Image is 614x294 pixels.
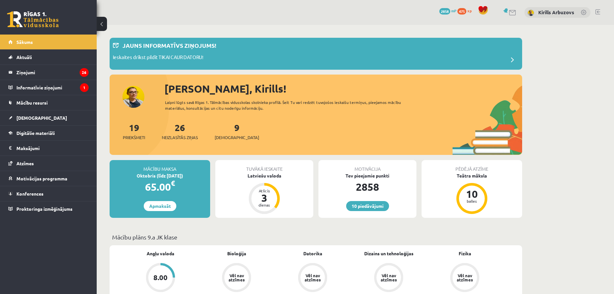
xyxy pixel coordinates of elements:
img: Kirills Arbuzovs [528,10,534,16]
div: Atlicis [255,189,274,193]
div: Mācību maksa [110,160,210,172]
a: Vēl nav atzīmes [351,263,427,293]
span: [DEMOGRAPHIC_DATA] [16,115,67,121]
span: mP [451,8,456,13]
a: Informatīvie ziņojumi1 [8,80,89,95]
a: Konferences [8,186,89,201]
div: Vēl nav atzīmes [304,273,322,282]
legend: Maksājumi [16,141,89,156]
a: Teātra māksla 10 balles [422,172,522,215]
span: Sākums [16,39,33,45]
a: Motivācijas programma [8,171,89,186]
span: € [171,178,175,188]
span: Konferences [16,191,44,197]
div: 65.00 [110,179,210,195]
a: 8.00 [122,263,199,293]
div: [PERSON_NAME], Kirills! [164,81,522,96]
i: 1 [80,83,89,92]
a: Latviešu valoda Atlicis 3 dienas [215,172,313,215]
a: Angļu valoda [147,250,174,257]
a: Apmaksāt [144,201,176,211]
div: Tuvākā ieskaite [215,160,313,172]
span: Neizlasītās ziņas [162,134,198,141]
span: Atzīmes [16,160,34,166]
div: Motivācija [318,160,416,172]
div: Teātra māksla [422,172,522,179]
span: Motivācijas programma [16,176,67,181]
div: balles [462,199,482,203]
a: 475 xp [457,8,475,13]
div: 2858 [318,179,416,195]
div: Laipni lūgts savā Rīgas 1. Tālmācības vidusskolas skolnieka profilā. Šeit Tu vari redzēt tuvojošo... [165,99,413,111]
a: Bioloģija [227,250,246,257]
a: Fizika [459,250,471,257]
a: Proktoringa izmēģinājums [8,201,89,216]
a: Digitālie materiāli [8,126,89,140]
a: Datorika [303,250,322,257]
a: 26Neizlasītās ziņas [162,122,198,141]
a: Sākums [8,35,89,49]
span: Digitālie materiāli [16,130,55,136]
a: Vēl nav atzīmes [199,263,275,293]
div: 10 [462,189,482,199]
a: Maksājumi [8,141,89,156]
span: 475 [457,8,466,15]
i: 26 [80,68,89,77]
a: 10 piedāvājumi [346,201,389,211]
a: Dizains un tehnoloģijas [364,250,414,257]
a: Vēl nav atzīmes [275,263,351,293]
a: Kirills Arbuzovs [538,9,574,15]
legend: Ziņojumi [16,65,89,80]
span: Aktuāli [16,54,32,60]
p: Jauns informatīvs ziņojums! [122,41,216,50]
a: Atzīmes [8,156,89,171]
span: Mācību resursi [16,100,48,106]
a: 9[DEMOGRAPHIC_DATA] [215,122,259,141]
div: Vēl nav atzīmes [456,273,474,282]
div: dienas [255,203,274,207]
a: [DEMOGRAPHIC_DATA] [8,110,89,125]
a: Jauns informatīvs ziņojums! Ieskaites drīkst pildīt TIKAI CAUR DATORU! [113,41,519,66]
a: Rīgas 1. Tālmācības vidusskola [7,11,59,27]
div: Vēl nav atzīmes [380,273,398,282]
p: Ieskaites drīkst pildīt TIKAI CAUR DATORU! [113,54,203,63]
div: Pēdējā atzīme [422,160,522,172]
a: Mācību resursi [8,95,89,110]
span: Proktoringa izmēģinājums [16,206,73,212]
div: 3 [255,193,274,203]
p: Mācību plāns 9.a JK klase [112,233,520,241]
div: Latviešu valoda [215,172,313,179]
a: Vēl nav atzīmes [427,263,503,293]
legend: Informatīvie ziņojumi [16,80,89,95]
a: 19Priekšmeti [123,122,145,141]
span: xp [467,8,472,13]
a: 2858 mP [439,8,456,13]
span: 2858 [439,8,450,15]
div: Tev pieejamie punkti [318,172,416,179]
a: Aktuāli [8,50,89,65]
span: Priekšmeti [123,134,145,141]
div: Vēl nav atzīmes [228,273,246,282]
a: Ziņojumi26 [8,65,89,80]
div: 8.00 [153,274,168,281]
span: [DEMOGRAPHIC_DATA] [215,134,259,141]
div: Oktobris (līdz [DATE]) [110,172,210,179]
